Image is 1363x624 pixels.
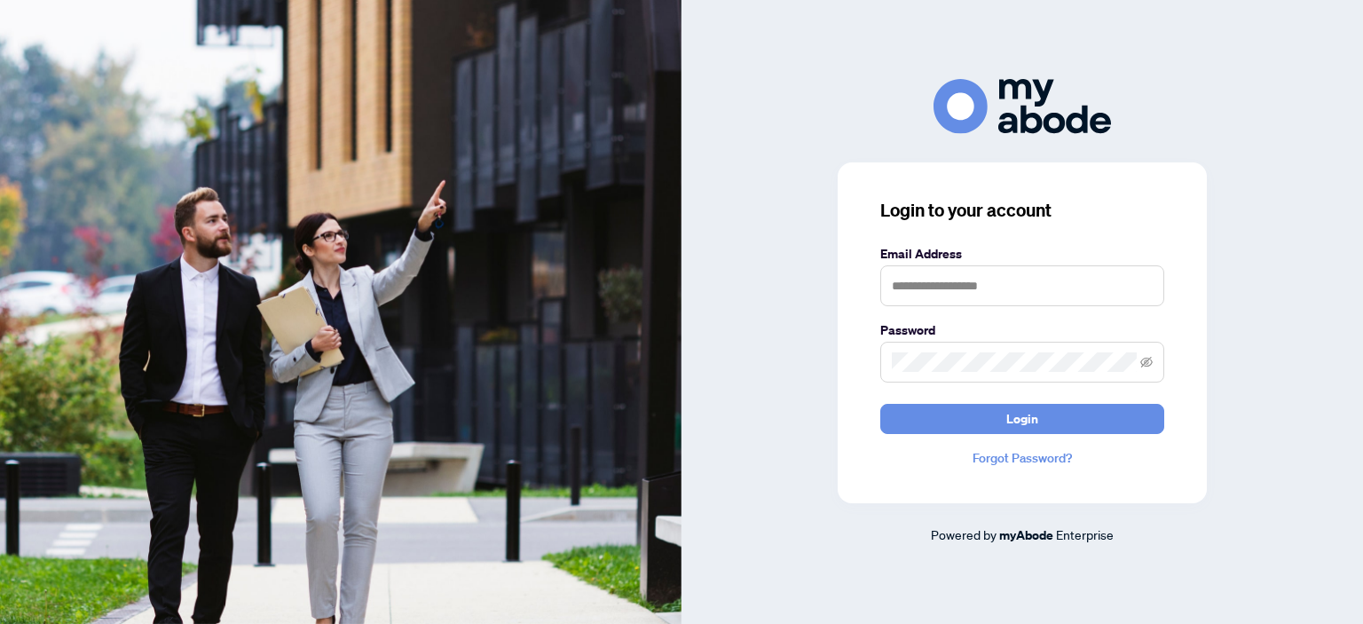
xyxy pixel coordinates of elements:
[931,526,997,542] span: Powered by
[934,79,1111,133] img: ma-logo
[999,525,1053,545] a: myAbode
[880,198,1164,223] h3: Login to your account
[880,320,1164,340] label: Password
[1006,405,1038,433] span: Login
[880,244,1164,264] label: Email Address
[1140,356,1153,368] span: eye-invisible
[880,404,1164,434] button: Login
[1056,526,1114,542] span: Enterprise
[880,448,1164,468] a: Forgot Password?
